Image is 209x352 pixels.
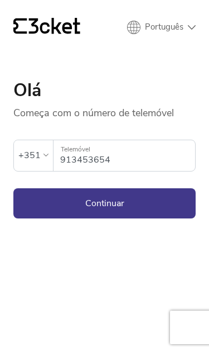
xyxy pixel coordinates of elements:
button: Continuar [13,188,196,218]
label: Telemóvel [54,140,195,159]
div: +351 [18,147,41,164]
g: {' '} [13,18,27,34]
p: Começa com o número de telemóvel [13,99,196,120]
a: {' '} [13,18,80,37]
h1: Olá [13,82,196,99]
input: Telemóvel [60,140,195,171]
